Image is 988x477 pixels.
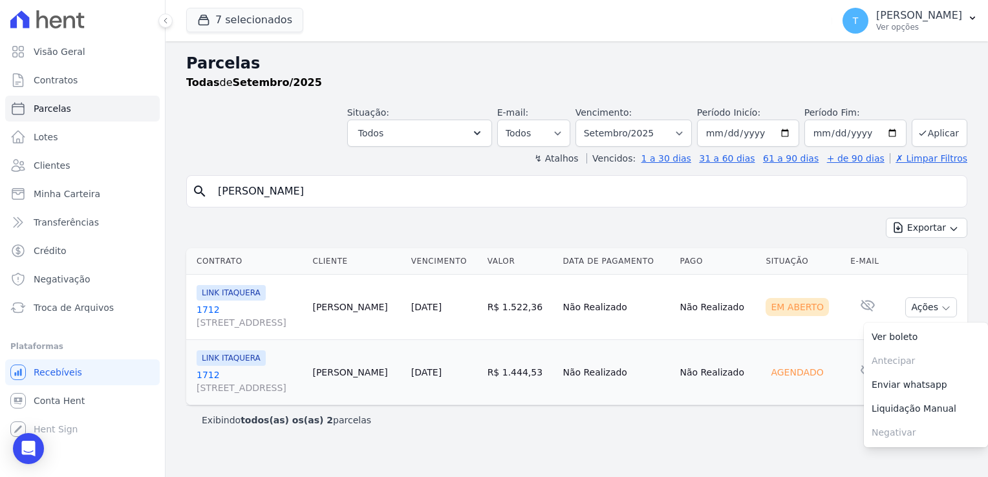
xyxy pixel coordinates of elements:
a: Conta Hent [5,388,160,414]
span: Clientes [34,159,70,172]
label: E-mail: [497,107,529,118]
strong: Setembro/2025 [233,76,322,89]
span: [STREET_ADDRESS] [197,316,302,329]
span: Lotes [34,131,58,143]
span: T [853,16,859,25]
a: Negativação [5,266,160,292]
td: R$ 1.444,53 [482,340,558,405]
div: Agendado [766,363,828,381]
a: [DATE] [411,367,442,377]
span: Todos [358,125,383,141]
button: Todos [347,120,492,147]
th: E-mail [845,248,890,275]
td: R$ 1.522,36 [482,275,558,340]
strong: Todas [186,76,220,89]
span: LINK ITAQUERA [197,350,266,366]
a: Crédito [5,238,160,264]
span: Minha Carteira [34,187,100,200]
div: Open Intercom Messenger [13,433,44,464]
button: Aplicar [912,119,967,147]
span: Negativação [34,273,91,286]
p: Exibindo parcelas [202,414,371,427]
th: Contrato [186,248,307,275]
i: search [192,184,208,199]
th: Cliente [307,248,405,275]
span: [STREET_ADDRESS] [197,381,302,394]
th: Vencimento [406,248,482,275]
a: Minha Carteira [5,181,160,207]
label: Situação: [347,107,389,118]
a: 1 a 30 dias [641,153,691,164]
input: Buscar por nome do lote ou do cliente [210,178,961,204]
button: Ações [905,297,957,317]
a: [DATE] [411,302,442,312]
div: Em Aberto [766,298,829,316]
span: Recebíveis [34,366,82,379]
span: LINK ITAQUERA [197,285,266,301]
td: Não Realizado [674,340,760,405]
p: de [186,75,322,90]
td: [PERSON_NAME] [307,275,405,340]
a: + de 90 dias [827,153,885,164]
a: Enviar whatsapp [864,373,988,397]
a: 61 a 90 dias [763,153,819,164]
b: todos(as) os(as) 2 [241,415,333,425]
a: Parcelas [5,96,160,122]
div: Plataformas [10,339,155,354]
a: Contratos [5,67,160,93]
label: Período Inicío: [697,107,760,118]
span: Troca de Arquivos [34,301,114,314]
button: T [PERSON_NAME] Ver opções [832,3,988,39]
label: Período Fim: [804,106,907,120]
th: Valor [482,248,558,275]
h2: Parcelas [186,52,967,75]
th: Data de Pagamento [557,248,674,275]
th: Pago [674,248,760,275]
a: Lotes [5,124,160,150]
a: Troca de Arquivos [5,295,160,321]
a: Transferências [5,209,160,235]
td: Não Realizado [557,275,674,340]
button: Exportar [886,218,967,238]
label: Vencimento: [575,107,632,118]
span: Antecipar [864,349,988,373]
a: Ver boleto [864,325,988,349]
a: 31 a 60 dias [699,153,755,164]
td: Não Realizado [674,275,760,340]
span: Transferências [34,216,99,229]
label: Vencidos: [586,153,636,164]
a: Liquidação Manual [864,397,988,421]
td: Não Realizado [557,340,674,405]
th: Situação [760,248,845,275]
td: [PERSON_NAME] [307,340,405,405]
p: [PERSON_NAME] [876,9,962,22]
label: ↯ Atalhos [534,153,578,164]
span: Contratos [34,74,78,87]
a: ✗ Limpar Filtros [890,153,967,164]
span: Conta Hent [34,394,85,407]
span: Parcelas [34,102,71,115]
a: Visão Geral [5,39,160,65]
button: 7 selecionados [186,8,303,32]
a: Recebíveis [5,359,160,385]
a: 1712[STREET_ADDRESS] [197,368,302,394]
span: Visão Geral [34,45,85,58]
p: Ver opções [876,22,962,32]
a: Clientes [5,153,160,178]
a: 1712[STREET_ADDRESS] [197,303,302,329]
span: Crédito [34,244,67,257]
